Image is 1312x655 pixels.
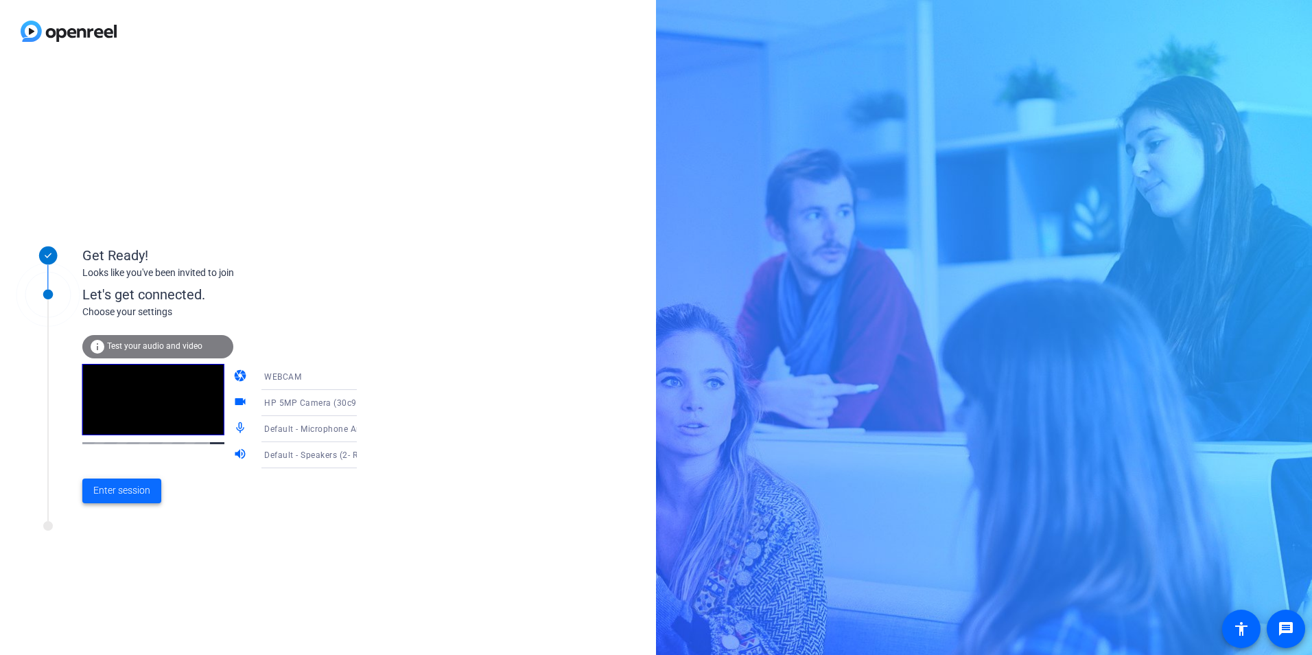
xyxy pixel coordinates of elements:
mat-icon: accessibility [1233,621,1250,637]
mat-icon: camera [233,369,250,385]
div: Get Ready! [82,245,357,266]
button: Enter session [82,479,161,503]
div: Choose your settings [82,305,385,319]
mat-icon: videocam [233,395,250,411]
span: WEBCAM [264,372,301,382]
span: Default - Microphone Array (2- Intel® Smart Sound Technology for Digital Microphones) [264,423,615,434]
div: Looks like you've been invited to join [82,266,357,280]
mat-icon: message [1278,621,1294,637]
mat-icon: volume_up [233,447,250,463]
mat-icon: info [89,338,106,355]
span: Default - Speakers (2- Realtek(R) Audio) [264,449,422,460]
mat-icon: mic_none [233,421,250,437]
span: HP 5MP Camera (30c9:0040) [264,397,383,408]
span: Test your audio and video [107,341,202,351]
span: Enter session [93,483,150,498]
div: Let's get connected. [82,284,385,305]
